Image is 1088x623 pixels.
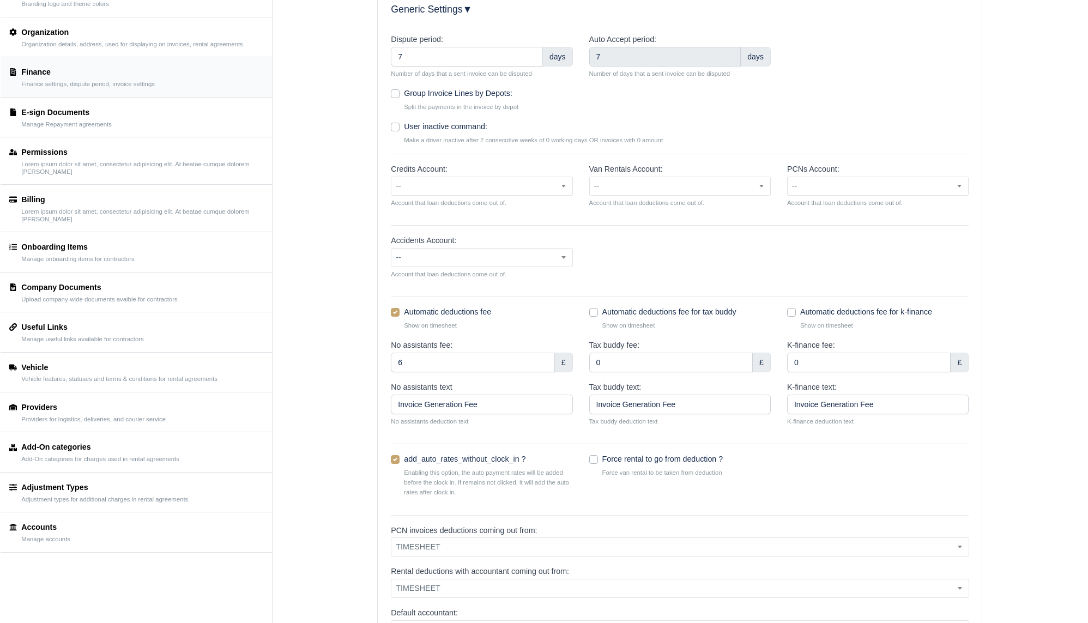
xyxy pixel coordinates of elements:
small: Branding logo and theme colors [21,1,109,8]
a: Onboarding Items Manage onboarding items for contractors [1,232,272,272]
small: Account that loan deductions come out of. [391,269,572,279]
div: days [740,47,771,66]
small: Providers for logistics, deliveries, and courier service [21,416,166,424]
span: TIMESHEET [391,579,969,598]
label: Credits Account: [391,163,448,176]
div: Providers [21,401,166,414]
label: No assistants text [391,381,452,394]
label: Force rental to go from deduction ? [602,453,723,465]
div: Billing [21,193,263,206]
iframe: Chat Widget [1033,571,1088,623]
div: £ [950,353,969,372]
a: E-sign Documents Manage Repayment agreements [1,98,272,137]
span: -- [391,251,572,264]
small: Organization details, address, used for displaying on invoices, rental agreements [21,41,243,49]
label: Van Rentals Account: [589,163,663,176]
div: Organization [21,26,243,39]
a: Providers Providers for logistics, deliveries, and courier service [1,392,272,432]
small: Manage Repayment agreements [21,121,112,129]
small: Add-On categories for charges used in rental agreements [21,456,179,463]
div: Adjustment Types [21,481,188,494]
label: Automatic deductions fee for k-finance [800,306,932,318]
span: TIMESHEET [391,540,969,554]
span: -- [391,177,573,196]
a: Finance Finance settings, dispute period, invoice settings [1,57,272,97]
label: Tax buddy text: [589,381,642,394]
label: K-finance text: [787,381,837,394]
small: Number of days that a sent invoice can be disputed [391,69,572,78]
small: Manage accounts [21,536,70,543]
small: Make a driver inactive after 2 consecutive weeks of 0 working days OR invoices with 0 amount [404,135,969,145]
a: Adjustment Types Adjustment types for additional charges in rental agreements [1,473,272,512]
div: Onboarding Items [21,241,134,253]
label: Group Invoice Lines by Depots: [404,87,512,100]
label: add_auto_rates_without_clock_in ? [404,453,525,465]
div: Permissions [21,146,263,159]
span: -- [787,177,969,196]
label: User inactive command: [404,120,487,133]
div: Vehicle [21,361,217,374]
label: Automatic deductions fee [404,306,491,318]
small: Lorem ipsum dolor sit amet, consectetur adipisicing elit. At beatae cumque dolorem [PERSON_NAME] [21,208,263,223]
small: Force van rental to be taken from deduction [602,468,771,477]
label: Auto Accept period: [589,33,656,46]
span: -- [391,248,573,267]
label: No assistants fee: [391,339,452,352]
div: Useful Links [21,321,143,334]
small: Lorem ipsum dolor sit amet, consectetur adipisicing elit. At beatae cumque dolorem [PERSON_NAME] [21,161,263,176]
div: £ [752,353,771,372]
div: Add-On categories [21,441,179,453]
div: days [542,47,573,66]
a: Organization Organization details, address, used for displaying on invoices, rental agreements [1,17,272,57]
small: Account that loan deductions come out of. [787,198,969,208]
span: TIMESHEET [391,537,969,557]
small: Number of days that a sent invoice can be disputed [589,69,771,78]
small: Adjustment types for additional charges in rental agreements [21,496,188,504]
h5: Generic Settings [391,4,969,15]
div: £ [554,353,573,372]
small: Show on timesheet [602,320,771,330]
small: Manage useful links available for contractors [21,336,143,343]
small: Enabling this option, the auto payment rates will be added before the clock in. If remains not cl... [404,468,572,498]
span: -- [391,179,572,193]
label: PCN invoices deductions coming out from: [391,524,537,537]
small: Finance settings, dispute period, invoice settings [21,81,155,88]
small: Show on timesheet [800,320,969,330]
span: -- [590,179,771,193]
div: Finance [21,66,155,78]
small: K-finance deduction text [787,416,969,426]
div: E-sign Documents [21,106,112,119]
a: Accounts Manage accounts [1,512,272,552]
a: Billing Lorem ipsum dolor sit amet, consectetur adipisicing elit. At beatae cumque dolorem [PERSO... [1,185,272,232]
a: Permissions Lorem ipsum dolor sit amet, consectetur adipisicing elit. At beatae cumque dolorem [P... [1,137,272,185]
a: Useful Links Manage useful links available for contractors [1,312,272,352]
span: -- [788,179,969,193]
small: No assistants deduction text [391,416,572,426]
label: Default accountant: [391,607,458,619]
small: Upload company-wide documents avaible for contractors [21,296,177,304]
label: Automatic deductions fee for tax buddy [602,306,736,318]
small: Show on timesheet [404,320,572,330]
label: Tax buddy fee: [589,339,640,352]
div: Company Documents [21,281,177,294]
small: Account that loan deductions come out of. [391,198,572,208]
a: Company Documents Upload company-wide documents avaible for contractors [1,273,272,312]
label: Rental deductions with accountant coming out from: [391,565,569,578]
small: Vehicle features, statuses and terms & conditions for rental agreements [21,376,217,383]
label: PCNs Account: [787,163,839,176]
small: Manage onboarding items for contractors [21,256,134,263]
small: Split the payments in the invoice by depot [404,102,969,112]
small: Account that loan deductions come out of. [589,198,771,208]
span: -- [589,177,771,196]
label: Dispute period: [391,33,443,46]
div: Accounts [21,521,70,534]
span: TIMESHEET [391,582,969,595]
label: Accidents Account: [391,234,456,247]
small: Tax buddy deduction text [589,416,771,426]
label: K-finance fee: [787,339,835,352]
a: Vehicle Vehicle features, statuses and terms & conditions for rental agreements [1,353,272,392]
a: Add-On categories Add-On categories for charges used in rental agreements [1,432,272,472]
span: ▼ [463,4,473,15]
